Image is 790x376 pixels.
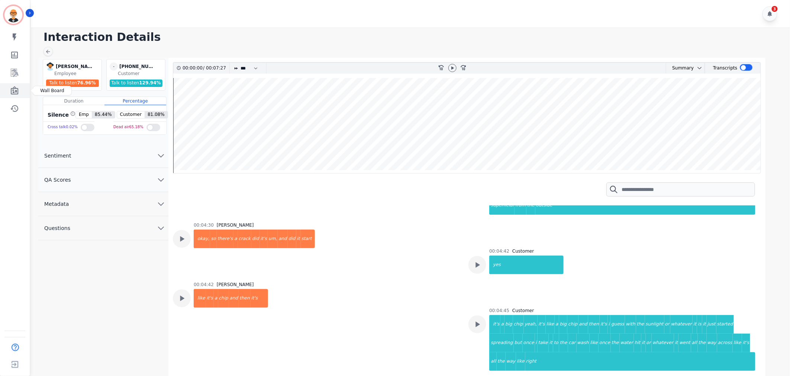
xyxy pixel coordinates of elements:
div: a [555,315,559,334]
div: the [526,196,535,215]
div: wash [577,334,590,352]
div: once [599,334,611,352]
div: the [497,352,506,371]
div: crack [238,230,251,248]
div: it [296,230,301,248]
div: like [733,334,742,352]
div: all [691,334,698,352]
div: 00:04:42 [489,248,509,254]
div: 00:04:45 [489,308,509,314]
div: it's [742,334,750,352]
div: like [590,334,599,352]
span: 81.08 % [145,111,168,118]
div: the [636,315,645,334]
div: started [716,315,734,334]
svg: chevron down [157,175,165,184]
div: Employee [54,71,100,77]
div: did [288,230,296,248]
div: did [251,230,260,248]
div: Percentage [104,97,166,105]
svg: chevron down [157,224,165,233]
div: and [229,289,239,308]
button: Metadata chevron down [38,192,168,216]
div: then [588,315,600,334]
button: QA Scores chevron down [38,168,168,192]
div: a [214,289,218,308]
div: [PERSON_NAME] [217,282,254,288]
div: superficial [490,196,515,215]
div: all [490,352,497,371]
button: Questions chevron down [38,216,168,240]
div: Summary [666,63,694,74]
div: and [278,230,288,248]
div: it's [490,315,500,334]
div: Customer [512,308,534,314]
div: it's [206,289,214,308]
span: Metadata [38,200,75,208]
div: guess [610,315,625,334]
svg: chevron down [157,200,165,208]
div: a [500,315,504,334]
div: Silence [46,111,75,119]
div: Talk to listen [110,80,162,87]
div: it's [260,230,268,248]
h1: Interaction Details [43,30,783,44]
div: with [625,315,636,334]
div: take [538,334,549,352]
div: i [608,315,610,334]
div: the [698,334,707,352]
div: it [549,334,553,352]
div: the [559,334,568,352]
div: spreading [490,334,513,352]
div: it's [600,315,608,334]
div: whatever [652,334,674,352]
span: Questions [38,224,76,232]
div: water [620,334,634,352]
div: it [693,315,697,334]
div: it [702,315,707,334]
div: 00:04:42 [194,282,214,288]
div: is [697,315,702,334]
div: or [664,315,670,334]
div: so [210,230,217,248]
div: whatever [670,315,693,334]
div: um, [268,230,278,248]
div: there's [217,230,233,248]
div: and [578,315,589,334]
div: like [516,352,525,371]
div: [PERSON_NAME] [56,62,93,71]
div: chip [218,289,229,308]
div: chip [567,315,578,334]
div: outside [535,196,755,215]
span: Customer [117,111,145,118]
span: Emp [76,111,92,118]
div: like [546,315,555,334]
div: Cross talk 0.02 % [48,122,78,133]
div: across [717,334,733,352]
div: it's [538,315,546,334]
button: Sentiment chevron down [38,144,168,168]
div: big [504,315,513,334]
div: [PHONE_NUMBER] [119,62,157,71]
div: or [646,334,652,352]
div: yeah, [524,315,538,334]
div: right [525,352,755,371]
div: it's [251,289,268,308]
div: / [183,63,228,74]
div: way [707,334,717,352]
div: like [194,289,206,308]
div: 00:00:00 [183,63,203,74]
span: - [110,62,118,71]
div: once [523,334,535,352]
span: 129.94 % [139,80,161,85]
div: Customer [512,248,534,254]
div: way [506,352,516,371]
span: QA Scores [38,176,77,184]
div: Talk to listen [46,80,99,87]
button: chevron down [694,65,703,71]
div: the [611,334,620,352]
div: yes [490,256,564,274]
div: from [515,196,526,215]
div: sunlight [645,315,664,334]
div: 00:07:27 [204,63,225,74]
